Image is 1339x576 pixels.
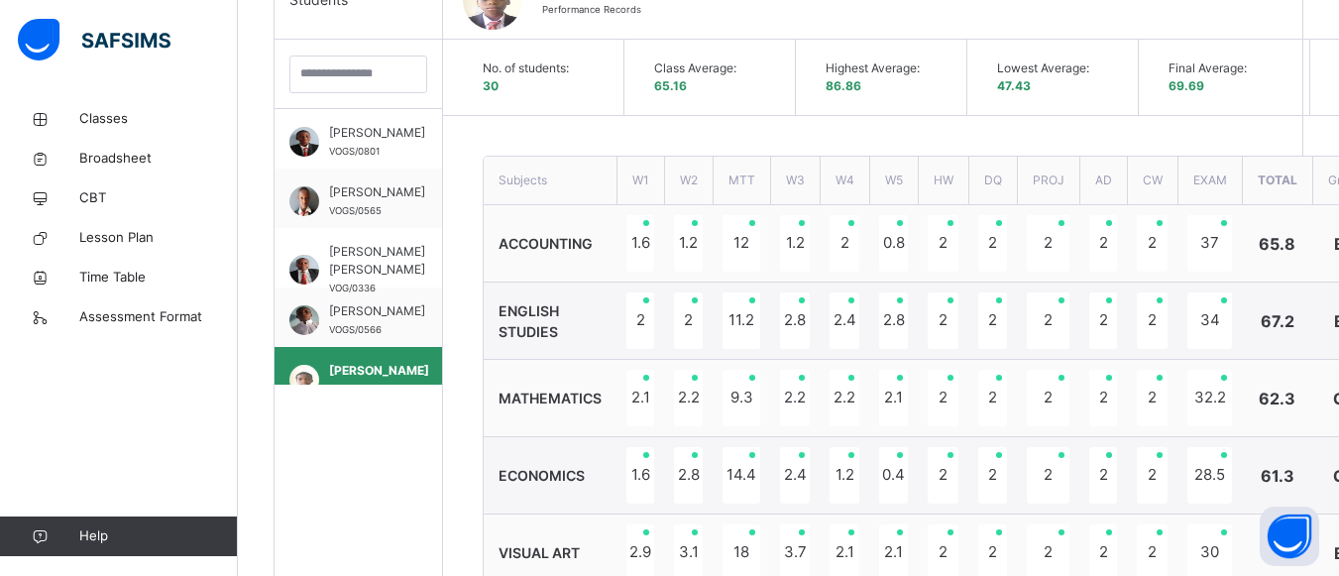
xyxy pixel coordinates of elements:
[826,59,947,77] span: Highest Average:
[1187,370,1232,426] div: 32.2
[826,78,861,93] span: 86.86
[1187,447,1232,504] div: 28.5
[830,370,859,426] div: 2.2
[329,324,382,335] span: VOGS/0566
[329,243,425,279] span: [PERSON_NAME] [PERSON_NAME]
[499,390,602,406] span: MATHEMATICS
[1089,292,1117,349] div: 2
[1187,215,1232,272] div: 37
[1177,157,1242,205] th: EXAM
[499,467,585,484] span: ECONOMICS
[18,19,170,60] img: safsims
[674,370,703,426] div: 2.2
[1259,389,1295,408] span: 62.3
[879,447,908,504] div: 0.4
[780,447,810,504] div: 2.4
[79,149,238,169] span: Broadsheet
[780,292,810,349] div: 2.8
[626,370,654,426] div: 2.1
[1027,447,1069,504] div: 2
[329,362,429,380] span: [PERSON_NAME]
[1027,292,1069,349] div: 2
[997,78,1031,93] span: 47.43
[329,384,391,395] span: VOGC/24/058
[1260,507,1319,566] button: Open asap
[1089,215,1117,272] div: 2
[1187,292,1232,349] div: 34
[997,59,1118,77] span: Lowest Average:
[79,307,238,327] span: Assessment Format
[664,157,713,205] th: W2
[978,215,1007,272] div: 2
[879,215,908,272] div: 0.8
[329,146,380,157] span: VOGS/0801
[780,370,810,426] div: 2.2
[329,124,425,142] span: [PERSON_NAME]
[879,292,908,349] div: 2.8
[928,215,958,272] div: 2
[329,205,382,216] span: VOGS/0565
[1259,234,1295,254] span: 65.8
[723,370,760,426] div: 9.3
[499,235,593,252] span: ACCOUNTING
[1261,311,1294,331] span: 67.2
[674,292,703,349] div: 2
[79,526,237,546] span: Help
[289,255,319,285] img: VOG_0336.png
[1258,173,1297,187] span: Total
[1089,370,1117,426] div: 2
[928,370,958,426] div: 2
[830,215,859,272] div: 2
[1137,447,1168,504] div: 2
[723,292,760,349] div: 11.2
[289,186,319,216] img: VOGS_0565.png
[626,215,654,272] div: 1.6
[770,157,820,205] th: W3
[723,447,760,504] div: 14.4
[1137,292,1168,349] div: 2
[329,283,376,293] span: VOG/0336
[1169,59,1289,77] span: Final Average:
[918,157,968,205] th: HW
[499,544,580,561] span: VISUAL ART
[79,228,238,248] span: Lesson Plan
[1017,157,1079,205] th: PROJ
[1127,157,1177,205] th: CW
[289,127,319,157] img: VOGS_0801.png
[654,78,687,93] span: 65.16
[542,4,641,15] span: Performance Records
[289,305,319,335] img: VOGS_0566.png
[830,447,859,504] div: 1.2
[978,447,1007,504] div: 2
[616,157,664,205] th: W1
[79,268,238,288] span: Time Table
[780,215,810,272] div: 1.2
[869,157,918,205] th: W5
[879,370,908,426] div: 2.1
[1137,370,1168,426] div: 2
[1089,447,1117,504] div: 2
[1027,215,1069,272] div: 2
[928,292,958,349] div: 2
[723,215,760,272] div: 12
[674,447,703,504] div: 2.8
[654,59,775,77] span: Class Average:
[289,365,319,395] img: VOGC_24_058.png
[626,292,654,349] div: 2
[499,302,559,340] span: ENGLISH STUDIES
[1027,370,1069,426] div: 2
[79,188,238,208] span: CBT
[978,370,1007,426] div: 2
[928,447,958,504] div: 2
[820,157,869,205] th: W4
[79,109,238,129] span: Classes
[968,157,1017,205] th: DQ
[1261,466,1294,486] span: 61.3
[674,215,703,272] div: 1.2
[978,292,1007,349] div: 2
[484,157,616,205] th: Subjects
[713,157,770,205] th: MTT
[1169,78,1204,93] span: 69.69
[1079,157,1127,205] th: AD
[483,59,604,77] span: No. of students:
